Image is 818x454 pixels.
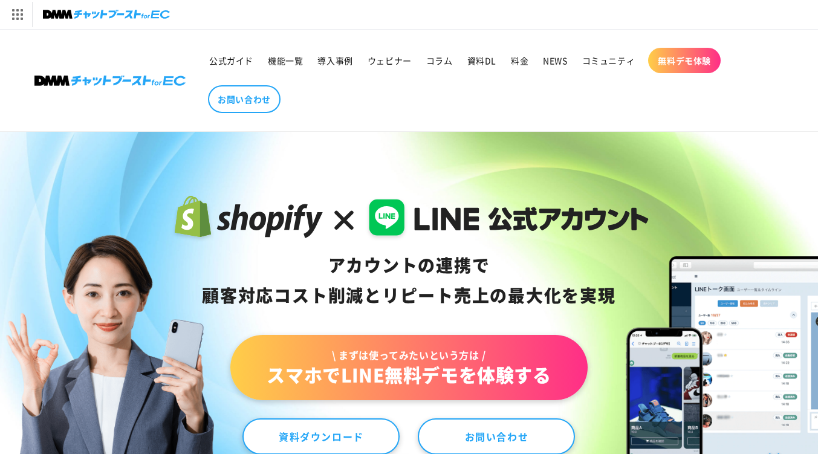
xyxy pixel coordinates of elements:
a: ウェビナー [360,48,419,73]
img: サービス [2,2,32,27]
a: 無料デモ体験 [648,48,721,73]
a: 公式ガイド [202,48,261,73]
a: コラム [419,48,460,73]
span: お問い合わせ [218,94,271,105]
span: ウェビナー [368,55,412,66]
span: コラム [426,55,453,66]
a: NEWS [536,48,574,73]
span: 導入事例 [317,55,352,66]
span: 資料DL [467,55,496,66]
a: お問い合わせ [208,85,281,113]
a: 導入事例 [310,48,360,73]
a: 資料DL [460,48,504,73]
span: \ まずは使ってみたいという方は / [267,348,551,362]
img: チャットブーストforEC [43,6,170,23]
img: 株式会社DMM Boost [34,76,186,86]
div: アカウントの連携で 顧客対応コスト削減と リピート売上の 最大化を実現 [169,250,649,311]
a: コミュニティ [575,48,643,73]
a: 機能一覧 [261,48,310,73]
span: NEWS [543,55,567,66]
a: 料金 [504,48,536,73]
span: コミュニティ [582,55,635,66]
span: 機能一覧 [268,55,303,66]
span: 公式ガイド [209,55,253,66]
span: 無料デモ体験 [658,55,711,66]
span: 料金 [511,55,528,66]
a: \ まずは使ってみたいという方は /スマホでLINE無料デモを体験する [230,335,587,400]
